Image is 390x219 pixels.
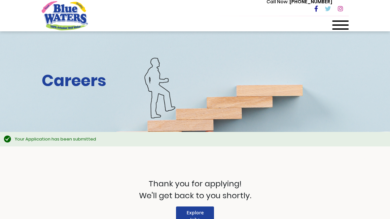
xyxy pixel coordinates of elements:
[42,1,88,30] a: store logo
[42,71,349,90] h2: Careers
[15,136,383,142] div: Your Application has been submitted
